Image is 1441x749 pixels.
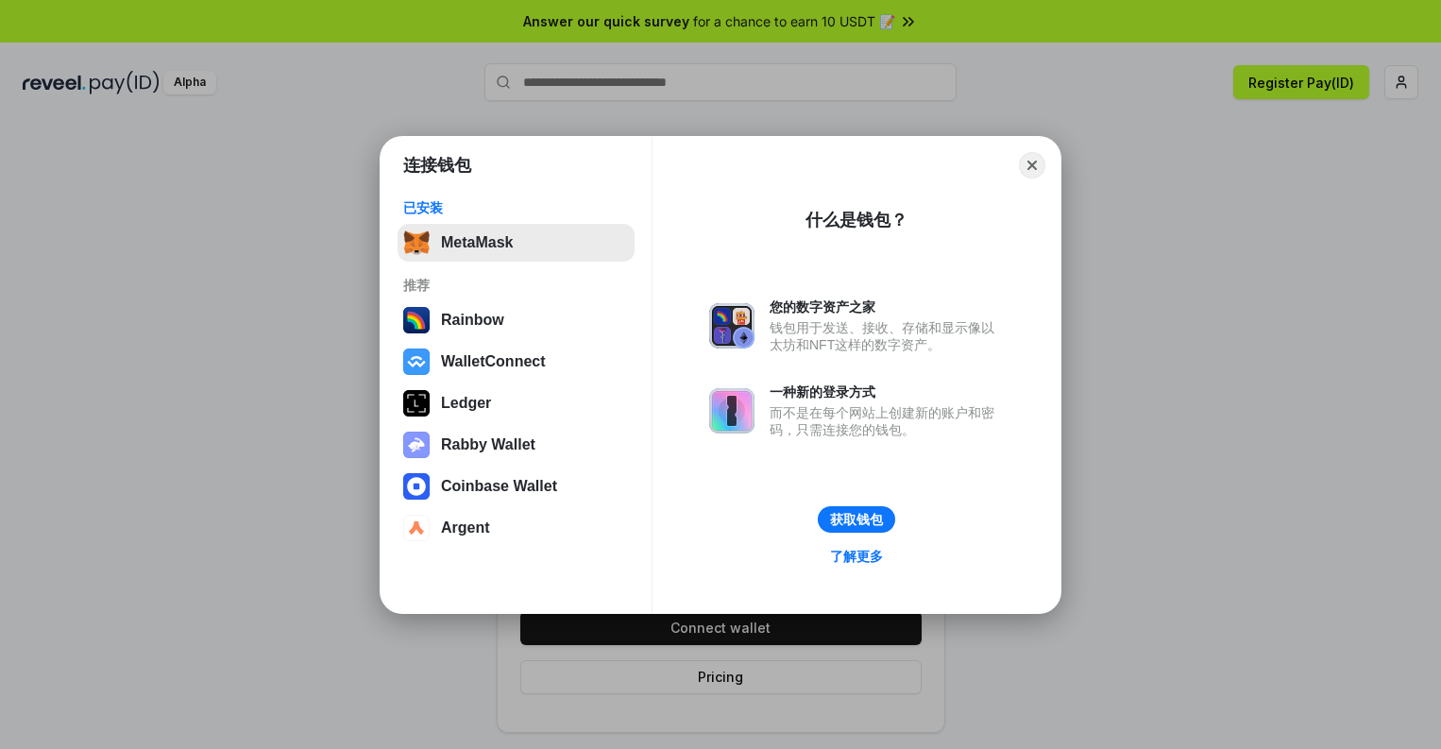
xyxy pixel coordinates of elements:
img: svg+xml,%3Csvg%20width%3D%2228%22%20height%3D%2228%22%20viewBox%3D%220%200%2028%2028%22%20fill%3D... [403,473,430,500]
div: Rabby Wallet [441,436,535,453]
div: Ledger [441,395,491,412]
div: 而不是在每个网站上创建新的账户和密码，只需连接您的钱包。 [770,404,1004,438]
a: 了解更多 [819,544,894,569]
img: svg+xml,%3Csvg%20xmlns%3D%22http%3A%2F%2Fwww.w3.org%2F2000%2Fsvg%22%20width%3D%2228%22%20height%3... [403,390,430,417]
div: 什么是钱包？ [805,209,907,231]
button: Coinbase Wallet [398,468,635,505]
button: MetaMask [398,224,635,262]
div: 您的数字资产之家 [770,298,1004,315]
button: Rabby Wallet [398,426,635,464]
div: Rainbow [441,312,504,329]
h1: 连接钱包 [403,154,471,177]
div: 已安装 [403,199,629,216]
div: 一种新的登录方式 [770,383,1004,400]
img: svg+xml,%3Csvg%20xmlns%3D%22http%3A%2F%2Fwww.w3.org%2F2000%2Fsvg%22%20fill%3D%22none%22%20viewBox... [709,303,754,349]
div: WalletConnect [441,353,546,370]
div: Argent [441,519,490,536]
button: Close [1019,152,1045,179]
button: Ledger [398,384,635,422]
button: Rainbow [398,301,635,339]
button: Argent [398,509,635,547]
div: MetaMask [441,234,513,251]
img: svg+xml,%3Csvg%20xmlns%3D%22http%3A%2F%2Fwww.w3.org%2F2000%2Fsvg%22%20fill%3D%22none%22%20viewBox... [403,432,430,458]
button: 获取钱包 [818,506,895,533]
img: svg+xml,%3Csvg%20width%3D%2228%22%20height%3D%2228%22%20viewBox%3D%220%200%2028%2028%22%20fill%3D... [403,515,430,541]
div: 获取钱包 [830,511,883,528]
div: 钱包用于发送、接收、存储和显示像以太坊和NFT这样的数字资产。 [770,319,1004,353]
div: 了解更多 [830,548,883,565]
img: svg+xml,%3Csvg%20xmlns%3D%22http%3A%2F%2Fwww.w3.org%2F2000%2Fsvg%22%20fill%3D%22none%22%20viewBox... [709,388,754,434]
img: svg+xml,%3Csvg%20width%3D%22120%22%20height%3D%22120%22%20viewBox%3D%220%200%20120%20120%22%20fil... [403,307,430,333]
div: Coinbase Wallet [441,478,557,495]
img: svg+xml,%3Csvg%20width%3D%2228%22%20height%3D%2228%22%20viewBox%3D%220%200%2028%2028%22%20fill%3D... [403,349,430,375]
button: WalletConnect [398,343,635,381]
img: svg+xml,%3Csvg%20fill%3D%22none%22%20height%3D%2233%22%20viewBox%3D%220%200%2035%2033%22%20width%... [403,230,430,256]
div: 推荐 [403,277,629,294]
